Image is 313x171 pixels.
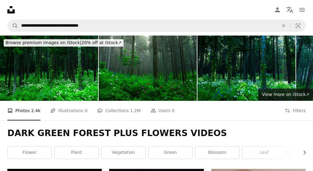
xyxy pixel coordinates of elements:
[97,101,140,120] a: Collections 1.2M
[299,146,306,159] button: scroll list to the right
[6,40,122,45] span: 20% off at iStock ↗
[8,146,52,159] a: flower
[148,146,192,159] a: green
[262,92,309,97] span: View more on iStock ↗
[99,36,197,101] img: Iwate Prefecture Hydrangea blooming in the forest
[271,4,284,16] a: Log in / Sign up
[258,89,313,101] a: View more on iStock↗
[7,128,306,139] h1: DARK GREEN FOREST PLUS FLOWERS VIDEOS
[195,146,239,159] a: blossom
[242,146,286,159] a: leaf
[6,40,81,45] span: Browse premium images on iStock |
[291,20,305,32] button: Visual search
[285,101,306,120] button: Filters
[296,4,308,16] button: Menu
[130,107,140,114] span: 1.2M
[55,146,98,159] a: plant
[277,20,290,32] button: Clear
[197,36,296,101] img: Hydrangea in Iwate Forest
[50,101,87,120] a: Illustrations 0
[7,6,15,13] a: Home — Unsplash
[8,20,18,32] button: Search Unsplash
[101,146,145,159] a: vegetation
[172,107,174,114] span: 0
[7,20,306,32] form: Find visuals sitewide
[85,107,88,114] span: 0
[284,4,296,16] button: Language
[151,101,175,120] a: Users 0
